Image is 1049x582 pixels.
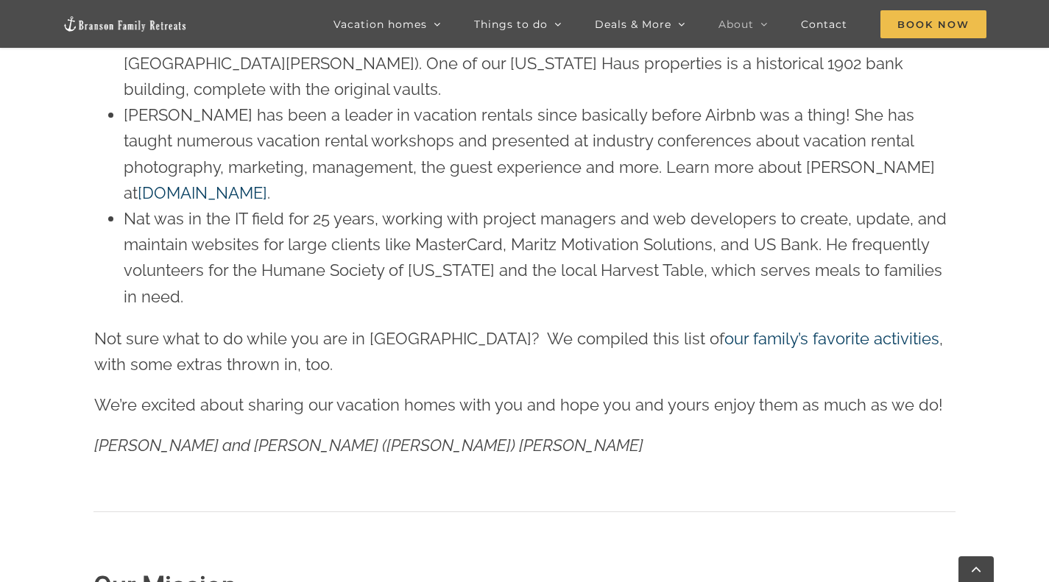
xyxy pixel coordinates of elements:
[94,436,643,455] span: [PERSON_NAME] and [PERSON_NAME] ([PERSON_NAME]) [PERSON_NAME]
[267,183,270,202] span: .
[718,19,754,29] span: About
[94,329,943,374] span: , with some extras thrown in, too.
[124,28,903,99] span: (located in [US_STATE][GEOGRAPHIC_DATA], just west of [GEOGRAPHIC_DATA][PERSON_NAME]). One of our...
[94,395,943,414] span: We’re excited about sharing our vacation homes with you and hope you and yours enjoy them as much...
[124,105,935,202] span: [PERSON_NAME] has been a leader in vacation rentals since basically before Airbnb was a thing! Sh...
[724,329,939,348] a: our family’s favorite activities
[124,209,947,306] span: Nat was in the IT field for 25 years, working with project managers and web developers to create,...
[880,10,986,38] span: Book Now
[595,19,671,29] span: Deals & More
[801,19,847,29] span: Contact
[94,329,724,348] span: Not sure what to do while you are in [GEOGRAPHIC_DATA]? We compiled this list of
[474,19,548,29] span: Things to do
[333,19,427,29] span: Vacation homes
[63,15,188,32] img: Branson Family Retreats Logo
[138,183,267,202] a: [DOMAIN_NAME]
